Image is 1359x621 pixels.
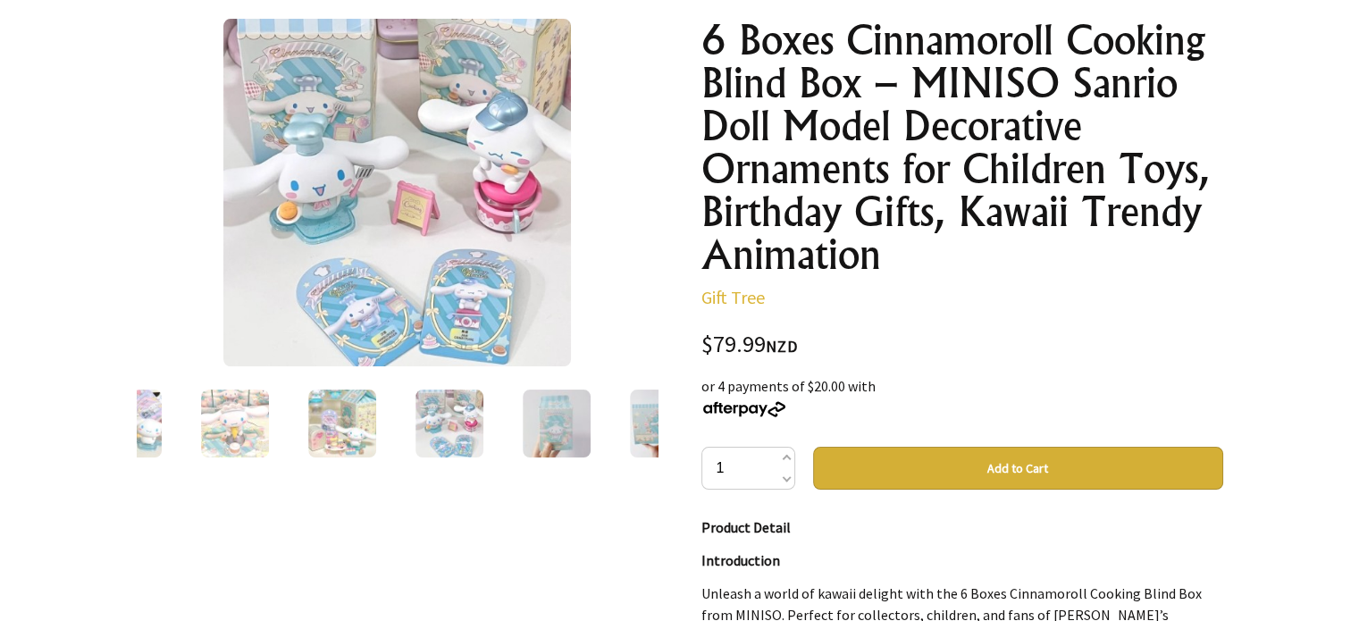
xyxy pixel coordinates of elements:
span: NZD [766,336,798,357]
img: 6 Boxes Cinnamoroll Cooking Blind Box – MINISO Sanrio Doll Model Decorative Ornaments for Childre... [223,19,571,366]
img: 6 Boxes Cinnamoroll Cooking Blind Box – MINISO Sanrio Doll Model Decorative Ornaments for Childre... [201,390,269,457]
a: Gift Tree [701,286,765,308]
img: Afterpay [701,401,787,417]
strong: Product Detail [701,518,791,536]
img: 6 Boxes Cinnamoroll Cooking Blind Box – MINISO Sanrio Doll Model Decorative Ornaments for Childre... [308,390,376,457]
h1: 6 Boxes Cinnamoroll Cooking Blind Box – MINISO Sanrio Doll Model Decorative Ornaments for Childre... [701,19,1223,276]
strong: Introduction [701,551,780,569]
img: 6 Boxes Cinnamoroll Cooking Blind Box – MINISO Sanrio Doll Model Decorative Ornaments for Childre... [94,390,162,457]
div: $79.99 [701,333,1223,357]
img: 6 Boxes Cinnamoroll Cooking Blind Box – MINISO Sanrio Doll Model Decorative Ornaments for Childre... [415,390,483,457]
div: or 4 payments of $20.00 with [701,375,1223,418]
img: 6 Boxes Cinnamoroll Cooking Blind Box – MINISO Sanrio Doll Model Decorative Ornaments for Childre... [523,390,591,457]
button: Add to Cart [813,447,1223,490]
img: 6 Boxes Cinnamoroll Cooking Blind Box – MINISO Sanrio Doll Model Decorative Ornaments for Childre... [630,390,698,457]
